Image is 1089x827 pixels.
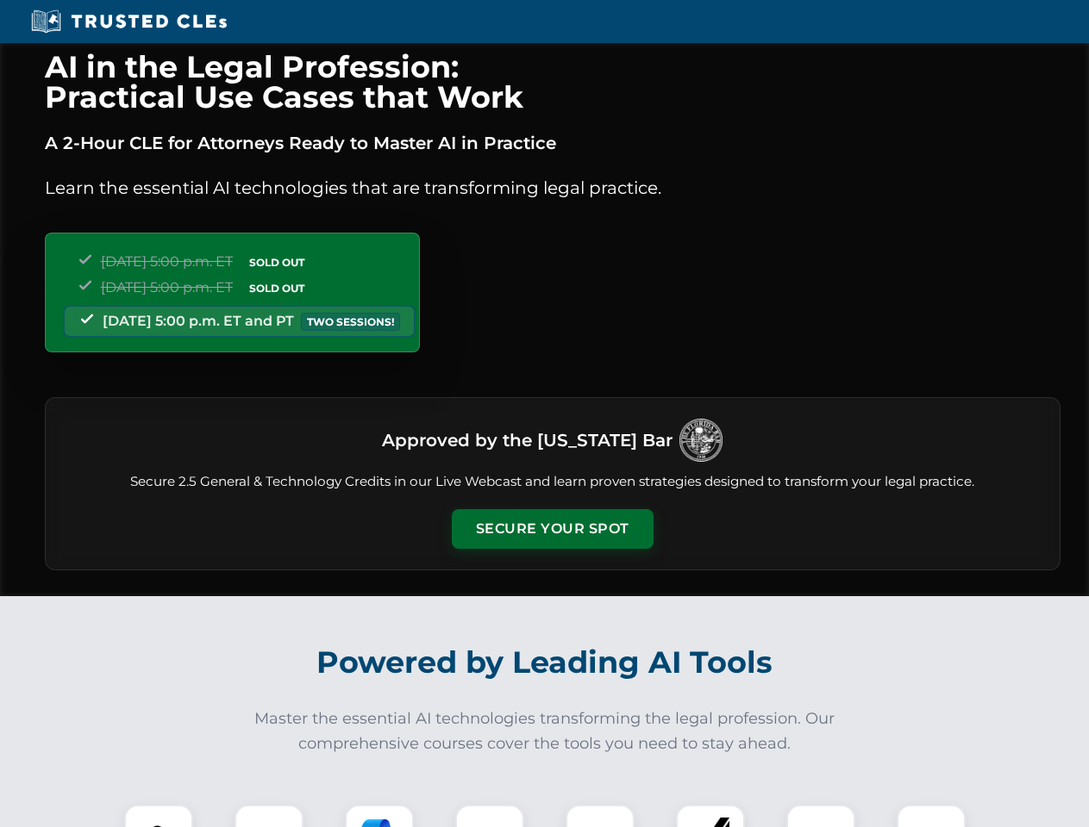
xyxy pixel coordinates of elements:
h3: Approved by the [US_STATE] Bar [382,425,673,456]
button: Secure Your Spot [452,509,654,549]
h1: AI in the Legal Profession: Practical Use Cases that Work [45,52,1061,112]
h2: Powered by Leading AI Tools [67,632,1023,693]
img: Trusted CLEs [26,9,232,34]
span: [DATE] 5:00 p.m. ET [101,279,233,295]
span: SOLD OUT [243,279,310,297]
span: [DATE] 5:00 p.m. ET [101,253,233,270]
p: Master the essential AI technologies transforming the legal profession. Our comprehensive courses... [243,706,847,756]
p: Secure 2.5 General & Technology Credits in our Live Webcast and learn proven strategies designed ... [66,472,1039,492]
p: A 2-Hour CLE for Attorneys Ready to Master AI in Practice [45,129,1061,157]
p: Learn the essential AI technologies that are transforming legal practice. [45,174,1061,202]
img: Logo [679,419,723,462]
span: SOLD OUT [243,253,310,271]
